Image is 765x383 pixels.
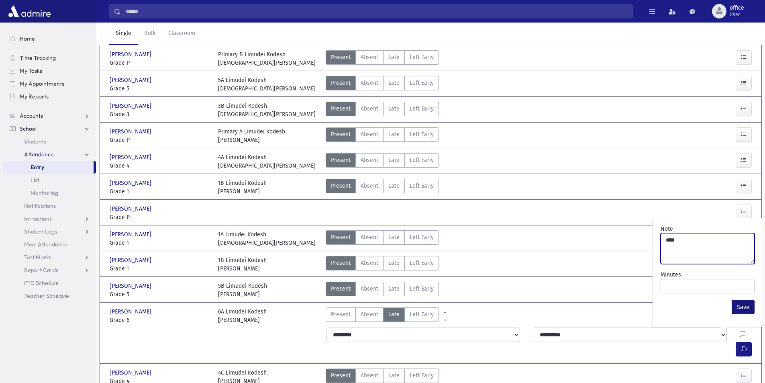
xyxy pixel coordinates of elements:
span: Entry [31,164,44,171]
span: Grade P [110,59,210,67]
span: My Tasks [20,67,42,74]
a: Accounts [3,109,96,122]
div: AttTypes [326,50,439,67]
span: Grade 4 [110,162,210,170]
span: Students [24,138,46,145]
span: List [31,176,39,184]
a: Infractions [3,212,96,225]
span: Home [20,35,35,42]
a: My Reports [3,90,96,103]
span: Left Early [410,233,434,242]
div: 3B Limudei Kodesh [DEMOGRAPHIC_DATA][PERSON_NAME] [218,102,316,119]
span: Left Early [410,310,434,319]
span: Absent [361,182,378,190]
span: Grade 6 [110,316,210,324]
span: Test Marks [24,254,51,261]
span: User [730,11,744,18]
span: Absent [361,285,378,293]
label: Minutes [661,270,681,279]
span: Grade P [110,136,210,144]
a: My Appointments [3,77,96,90]
span: [PERSON_NAME] [110,369,153,377]
span: Grade P [110,213,210,221]
a: Time Tracking [3,51,96,64]
span: Present [331,182,351,190]
a: Report Cards [3,264,96,276]
div: Primary B Limudei Kodesh [DEMOGRAPHIC_DATA][PERSON_NAME] [218,50,316,67]
div: 4A Limudei Kodesh [DEMOGRAPHIC_DATA][PERSON_NAME] [218,153,316,170]
span: Absent [361,104,378,113]
span: Meal Attendance [24,241,67,248]
span: Left Early [410,259,434,267]
span: Late [388,182,400,190]
div: AttTypes [326,230,439,247]
div: 5A Limudei Kodesh [DEMOGRAPHIC_DATA][PERSON_NAME] [218,76,316,93]
span: Absent [361,310,378,319]
a: Students [3,135,96,148]
a: PTC Schedule [3,276,96,289]
span: Present [331,104,351,113]
a: Home [3,32,96,45]
a: Attendance [3,148,96,161]
span: PTC Schedule [24,279,59,287]
span: Absent [361,371,378,380]
span: [PERSON_NAME] [110,256,153,264]
div: 1B Limudei Kodesh [PERSON_NAME] [218,179,267,196]
span: Present [331,259,351,267]
a: Entry [3,161,94,174]
span: Late [388,104,400,113]
a: Notifications [3,199,96,212]
span: Student Logs [24,228,57,235]
span: Left Early [410,104,434,113]
span: Late [388,130,400,139]
a: Classroom [162,23,202,45]
span: Left Early [410,53,434,61]
span: Present [331,285,351,293]
span: Late [388,79,400,87]
div: AttTypes [326,307,439,324]
div: AttTypes [326,256,439,273]
div: AttTypes [326,102,439,119]
span: Left Early [410,285,434,293]
a: School [3,122,96,135]
span: Present [331,156,351,164]
span: [PERSON_NAME] [110,102,153,110]
span: Late [388,371,400,380]
div: AttTypes [326,282,439,299]
span: [PERSON_NAME] [110,307,153,316]
div: 6A Limudei Kodesh [PERSON_NAME] [218,307,267,324]
span: Late [388,285,400,293]
span: Grade 1 [110,187,210,196]
div: AttTypes [326,153,439,170]
span: Absent [361,130,378,139]
span: Infractions [24,215,52,222]
a: Teacher Schedule [3,289,96,302]
span: Time Tracking [20,54,56,61]
span: Absent [361,79,378,87]
span: [PERSON_NAME] [110,127,153,136]
span: Teacher Schedule [24,292,69,299]
span: Accounts [20,112,43,119]
a: My Tasks [3,64,96,77]
span: Report Cards [24,266,58,274]
span: Monitoring [31,189,58,197]
span: [PERSON_NAME] [110,230,153,239]
a: Meal Attendance [3,238,96,251]
span: Absent [361,156,378,164]
span: Present [331,233,351,242]
span: Present [331,130,351,139]
span: Grade 3 [110,110,210,119]
span: [PERSON_NAME] [110,76,153,84]
span: Absent [361,53,378,61]
input: Search [121,4,632,18]
span: Late [388,310,400,319]
div: AttTypes [326,127,439,144]
span: Late [388,259,400,267]
span: [PERSON_NAME] [110,205,153,213]
span: Absent [361,233,378,242]
a: Monitoring [3,186,96,199]
span: [PERSON_NAME] [110,179,153,187]
a: Test Marks [3,251,96,264]
span: Grade 1 [110,264,210,273]
div: 1B Limudei Kodesh [PERSON_NAME] [218,256,267,273]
